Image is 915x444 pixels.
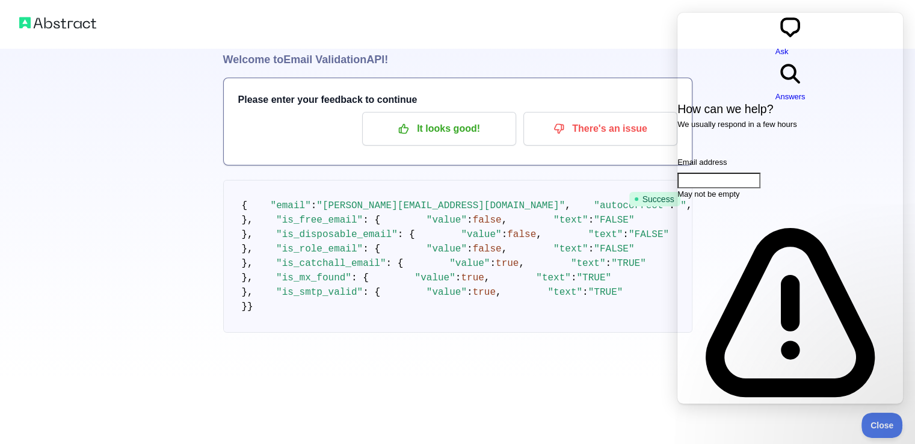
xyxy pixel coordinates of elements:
[496,258,519,269] span: true
[427,215,467,226] span: "value"
[467,287,473,298] span: :
[588,215,594,226] span: :
[473,244,502,254] span: false
[276,244,363,254] span: "is_role_email"
[536,229,542,240] span: ,
[502,244,508,254] span: ,
[276,229,398,240] span: "is_disposable_email"
[594,200,669,211] span: "autocorrect"
[19,14,96,31] img: Abstract logo
[271,200,311,211] span: "email"
[363,215,380,226] span: : {
[861,413,903,438] iframe: Help Scout Beacon - Close
[677,13,903,404] iframe: Help Scout Beacon - Live Chat, Contact Form, and Knowledge Base
[507,229,536,240] span: false
[519,258,525,269] span: ,
[276,258,386,269] span: "is_catchall_email"
[576,273,611,283] span: "TRUE"
[553,244,588,254] span: "text"
[582,287,588,298] span: :
[316,200,565,211] span: "[PERSON_NAME][EMAIL_ADDRESS][DOMAIN_NAME]"
[611,258,646,269] span: "TRUE"
[467,215,473,226] span: :
[523,112,677,146] button: There's an issue
[371,119,507,139] p: It looks good!
[536,273,571,283] span: "text"
[311,200,317,211] span: :
[461,229,501,240] span: "value"
[473,287,496,298] span: true
[362,112,516,146] button: It looks good!
[415,273,455,283] span: "value"
[455,273,461,283] span: :
[547,287,582,298] span: "text"
[427,287,467,298] span: "value"
[594,215,634,226] span: "FALSE"
[351,273,369,283] span: : {
[386,258,404,269] span: : {
[461,273,484,283] span: true
[623,229,629,240] span: :
[276,273,351,283] span: "is_mx_found"
[467,244,473,254] span: :
[398,229,415,240] span: : {
[484,273,490,283] span: ,
[473,215,502,226] span: false
[553,215,588,226] span: "text"
[588,287,623,298] span: "TRUE"
[565,200,571,211] span: ,
[363,287,380,298] span: : {
[223,51,692,68] h1: Welcome to Email Validation API!
[449,258,490,269] span: "value"
[242,200,248,211] span: {
[629,229,669,240] span: "FALSE"
[427,244,467,254] span: "value"
[571,273,577,283] span: :
[629,192,680,206] span: Success
[605,258,611,269] span: :
[276,287,363,298] span: "is_smtp_valid"
[276,215,363,226] span: "is_free_email"
[532,119,668,139] p: There's an issue
[238,93,677,107] h3: Please enter your feedback to continue
[594,244,634,254] span: "FALSE"
[502,229,508,240] span: :
[588,244,594,254] span: :
[496,287,502,298] span: ,
[588,229,623,240] span: "text"
[571,258,606,269] span: "text"
[363,244,380,254] span: : {
[490,258,496,269] span: :
[502,215,508,226] span: ,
